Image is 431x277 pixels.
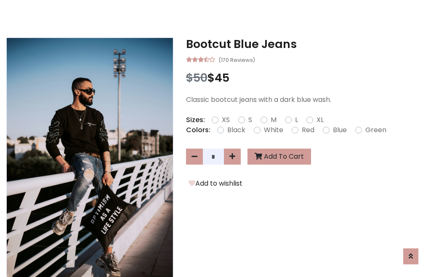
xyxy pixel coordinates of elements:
[248,115,252,125] label: S
[186,70,208,85] span: $50
[333,125,347,135] label: Blue
[227,125,245,135] label: Black
[222,115,230,125] label: XS
[317,115,324,125] label: XL
[295,115,298,125] label: L
[215,70,229,85] span: 45
[186,95,425,105] p: Classic bootcut jeans with a dark blue wash.
[186,178,245,189] button: Add to wishlist
[271,115,277,125] label: M
[186,115,205,125] p: Sizes:
[186,71,425,85] h3: $
[302,125,314,135] label: Red
[264,125,283,135] label: White
[365,125,386,135] label: Green
[247,149,311,165] button: Add To Cart
[218,54,255,64] small: (170 Reviews)
[186,37,425,51] h3: Bootcut Blue Jeans
[186,125,210,135] p: Colors:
